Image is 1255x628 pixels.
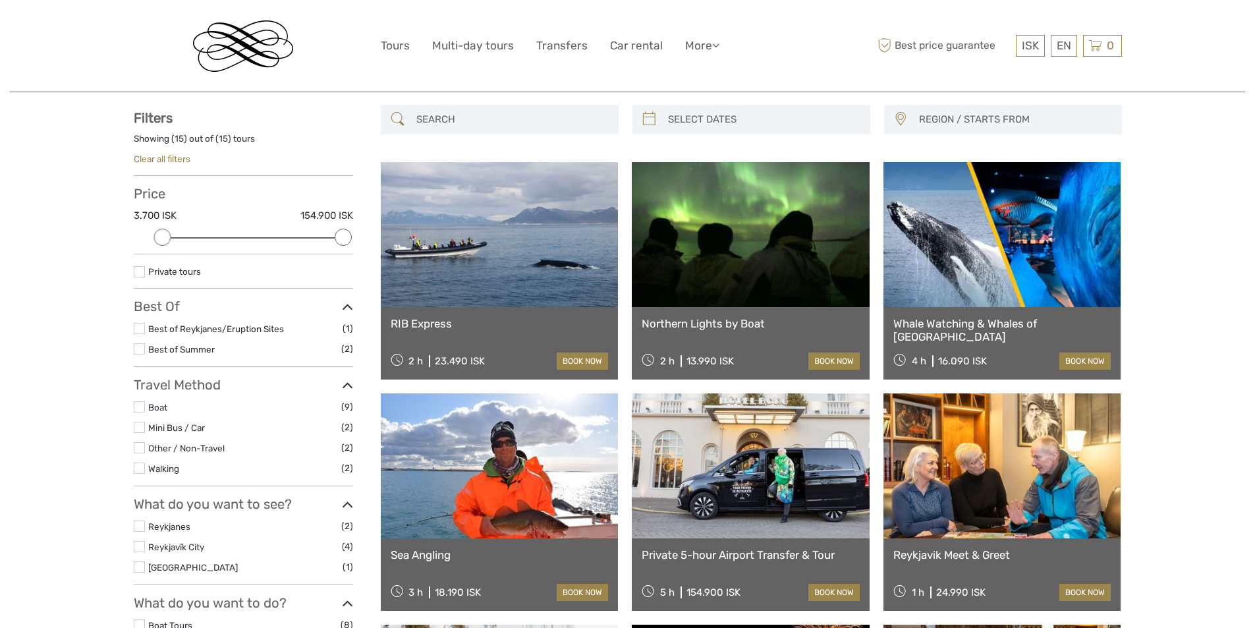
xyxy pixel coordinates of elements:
a: Transfers [536,36,588,55]
p: We're away right now. Please check back later! [18,23,149,34]
img: website_grey.svg [21,34,32,45]
a: Best of Summer [148,344,215,355]
a: book now [808,584,860,601]
div: v 4.0.25 [37,21,65,32]
a: Reykjavik Meet & Greet [893,548,1111,561]
a: Walking [148,463,179,474]
a: Sea Angling [391,548,609,561]
label: 15 [219,132,228,145]
span: 0 [1105,39,1116,52]
h3: Travel Method [134,377,353,393]
div: 24.990 ISK [936,586,986,598]
a: RIB Express [391,317,609,330]
a: Northern Lights by Boat [642,317,860,330]
a: Tours [381,36,410,55]
span: (2) [341,461,353,476]
span: Best price guarantee [875,35,1013,57]
a: Multi-day tours [432,36,514,55]
div: 154.900 ISK [686,586,740,598]
button: REGION / STARTS FROM [913,109,1115,130]
label: 154.900 ISK [300,209,353,223]
div: 13.990 ISK [686,355,734,367]
span: 3 h [408,586,423,598]
span: 1 h [912,586,924,598]
strong: Filters [134,110,173,126]
span: 2 h [660,355,675,367]
a: [GEOGRAPHIC_DATA] [148,562,238,573]
a: More [685,36,719,55]
div: Showing ( ) out of ( ) tours [134,132,353,153]
div: 16.090 ISK [938,355,987,367]
a: Other / Non-Travel [148,443,225,453]
a: book now [557,353,608,370]
span: (2) [341,440,353,455]
h3: What do you want to see? [134,496,353,512]
a: book now [1059,353,1111,370]
h3: Best Of [134,299,353,314]
div: Domaine [68,78,101,86]
span: ISK [1022,39,1039,52]
a: Mini Bus / Car [148,422,205,433]
a: book now [557,584,608,601]
span: 2 h [408,355,423,367]
button: Open LiveChat chat widget [152,20,167,36]
input: SELECT DATES [663,108,864,131]
a: Car rental [610,36,663,55]
div: 18.190 ISK [435,586,481,598]
label: 3.700 ISK [134,209,177,223]
div: Domaine: [DOMAIN_NAME] [34,34,149,45]
span: (2) [341,420,353,435]
img: Reykjavik Residence [193,20,293,72]
a: book now [1059,584,1111,601]
div: 23.490 ISK [435,355,485,367]
a: Private 5-hour Airport Transfer & Tour [642,548,860,561]
span: (1) [343,559,353,575]
div: Mots-clés [164,78,202,86]
a: Reykjanes [148,521,190,532]
input: SEARCH [411,108,612,131]
img: tab_keywords_by_traffic_grey.svg [150,76,160,87]
a: Clear all filters [134,154,190,164]
span: 4 h [912,355,926,367]
div: EN [1051,35,1077,57]
span: (4) [342,539,353,554]
a: Whale Watching & Whales of [GEOGRAPHIC_DATA] [893,317,1111,344]
label: 15 [175,132,184,145]
a: Private tours [148,266,201,277]
h3: Price [134,186,353,202]
img: logo_orange.svg [21,21,32,32]
a: book now [808,353,860,370]
span: (9) [341,399,353,414]
h3: What do you want to do? [134,595,353,611]
span: 5 h [660,586,675,598]
a: Reykjavík City [148,542,204,552]
span: (1) [343,321,353,336]
a: Best of Reykjanes/Eruption Sites [148,324,284,334]
span: (2) [341,341,353,357]
img: tab_domain_overview_orange.svg [53,76,64,87]
a: Boat [148,402,167,413]
span: (2) [341,519,353,534]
